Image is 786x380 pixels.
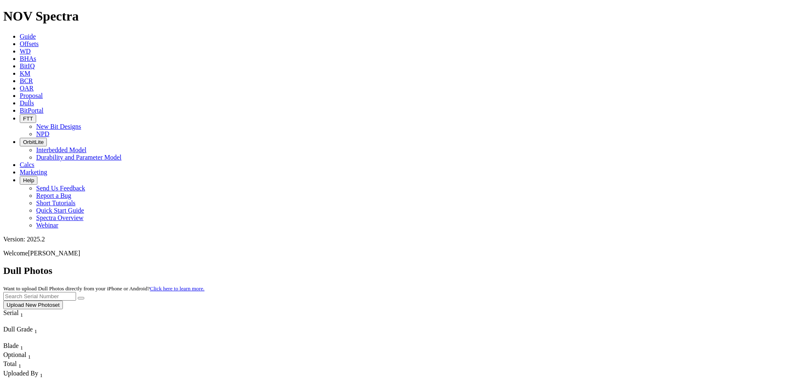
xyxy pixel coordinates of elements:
[20,85,34,92] a: OAR
[3,309,18,316] span: Serial
[18,360,21,367] span: Sort None
[20,77,33,84] a: BCR
[3,342,32,351] div: Blade Sort None
[3,326,33,333] span: Dull Grade
[28,250,80,257] span: [PERSON_NAME]
[20,176,37,185] button: Help
[3,326,61,335] div: Dull Grade Sort None
[3,326,61,342] div: Sort None
[3,360,17,367] span: Total
[20,70,30,77] a: KM
[20,107,44,114] a: BitPortal
[40,370,43,377] span: Sort None
[35,326,37,333] span: Sort None
[20,138,47,146] button: OrbitLite
[36,185,85,192] a: Send Us Feedback
[20,33,36,40] a: Guide
[3,285,204,292] small: Want to upload Dull Photos directly from your iPhone or Android?
[3,9,783,24] h1: NOV Spectra
[36,207,84,214] a: Quick Start Guide
[36,146,86,153] a: Interbedded Model
[3,351,32,360] div: Optional Sort None
[23,177,34,183] span: Help
[36,192,71,199] a: Report a Bug
[20,114,36,123] button: FTT
[36,199,76,206] a: Short Tutorials
[28,351,31,358] span: Sort None
[28,354,31,360] sub: 1
[3,342,32,351] div: Sort None
[3,351,32,360] div: Sort None
[3,301,63,309] button: Upload New Photoset
[3,335,61,342] div: Column Menu
[36,123,81,130] a: New Bit Designs
[3,360,32,369] div: Total Sort None
[23,139,44,145] span: OrbitLite
[20,100,34,107] a: Dulls
[3,318,38,326] div: Column Menu
[36,154,122,161] a: Durability and Parameter Model
[20,309,23,316] span: Sort None
[3,292,76,301] input: Search Serial Number
[20,161,35,168] a: Calcs
[3,265,783,276] h2: Dull Photos
[20,342,23,349] span: Sort None
[35,328,37,334] sub: 1
[3,342,18,349] span: Blade
[18,363,21,369] sub: 1
[3,360,32,369] div: Sort None
[3,309,38,326] div: Sort None
[3,370,38,377] span: Uploaded By
[20,48,31,55] a: WD
[40,372,43,378] sub: 1
[3,250,783,257] p: Welcome
[20,92,43,99] a: Proposal
[20,169,47,176] a: Marketing
[23,116,33,122] span: FTT
[150,285,205,292] a: Click here to learn more.
[3,309,38,318] div: Serial Sort None
[20,55,36,62] a: BHAs
[20,40,39,47] a: Offsets
[36,222,58,229] a: Webinar
[20,312,23,318] sub: 1
[20,63,35,70] a: BitIQ
[3,370,81,379] div: Uploaded By Sort None
[36,130,49,137] a: NPD
[20,345,23,351] sub: 1
[3,351,26,358] span: Optional
[3,236,783,243] div: Version: 2025.2
[36,214,83,221] a: Spectra Overview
